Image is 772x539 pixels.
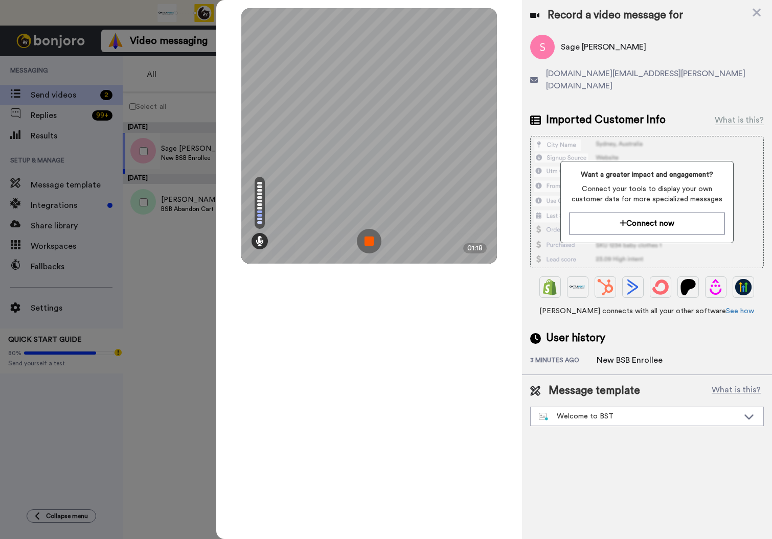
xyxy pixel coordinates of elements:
[726,308,754,315] a: See how
[357,229,381,253] img: ic_record_stop.svg
[549,383,640,399] span: Message template
[569,170,725,180] span: Want a greater impact and engagement?
[539,411,739,421] div: Welcome to BST
[569,213,725,235] button: Connect now
[709,383,764,399] button: What is this?
[625,279,641,295] img: ActiveCampaign
[546,112,666,128] span: Imported Customer Info
[715,114,764,126] div: What is this?
[542,279,558,295] img: Shopify
[539,413,549,421] img: nextgen-template.svg
[530,306,764,316] span: [PERSON_NAME] connects with all your other software
[569,184,725,204] span: Connect your tools to display your own customer data for more specialized messages
[546,331,605,346] span: User history
[652,279,669,295] img: ConvertKit
[680,279,696,295] img: Patreon
[597,354,663,366] div: New BSB Enrollee
[530,356,597,366] div: 3 minutes ago
[570,279,586,295] img: Ontraport
[708,279,724,295] img: Drip
[597,279,614,295] img: Hubspot
[463,243,487,253] div: 01:18
[735,279,752,295] img: GoHighLevel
